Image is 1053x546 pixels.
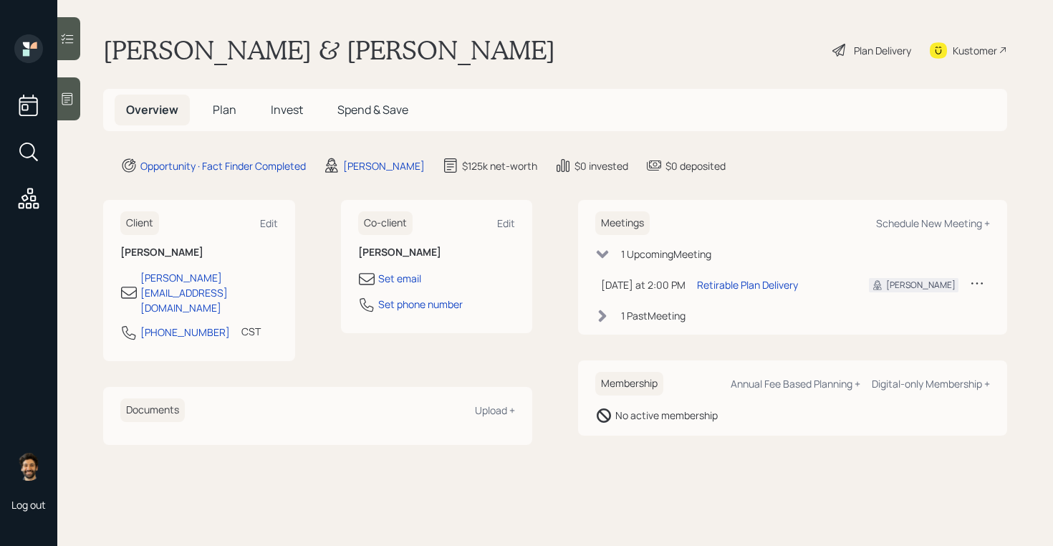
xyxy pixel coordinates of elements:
[731,377,860,391] div: Annual Fee Based Planning +
[497,216,515,230] div: Edit
[595,372,663,396] h6: Membership
[140,158,306,173] div: Opportunity · Fact Finder Completed
[621,246,711,262] div: 1 Upcoming Meeting
[241,324,261,339] div: CST
[953,43,997,58] div: Kustomer
[876,216,990,230] div: Schedule New Meeting +
[595,211,650,235] h6: Meetings
[475,403,515,417] div: Upload +
[140,325,230,340] div: [PHONE_NUMBER]
[14,452,43,481] img: eric-schwartz-headshot.png
[358,246,516,259] h6: [PERSON_NAME]
[886,279,956,292] div: [PERSON_NAME]
[343,158,425,173] div: [PERSON_NAME]
[120,211,159,235] h6: Client
[378,271,421,286] div: Set email
[11,498,46,512] div: Log out
[601,277,686,292] div: [DATE] at 2:00 PM
[213,102,236,118] span: Plan
[621,308,686,323] div: 1 Past Meeting
[126,102,178,118] span: Overview
[120,246,278,259] h6: [PERSON_NAME]
[358,211,413,235] h6: Co-client
[615,408,718,423] div: No active membership
[574,158,628,173] div: $0 invested
[872,377,990,391] div: Digital-only Membership +
[103,34,555,66] h1: [PERSON_NAME] & [PERSON_NAME]
[271,102,303,118] span: Invest
[462,158,537,173] div: $125k net-worth
[378,297,463,312] div: Set phone number
[337,102,408,118] span: Spend & Save
[697,277,798,292] div: Retirable Plan Delivery
[120,398,185,422] h6: Documents
[854,43,911,58] div: Plan Delivery
[665,158,726,173] div: $0 deposited
[260,216,278,230] div: Edit
[140,270,278,315] div: [PERSON_NAME][EMAIL_ADDRESS][DOMAIN_NAME]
